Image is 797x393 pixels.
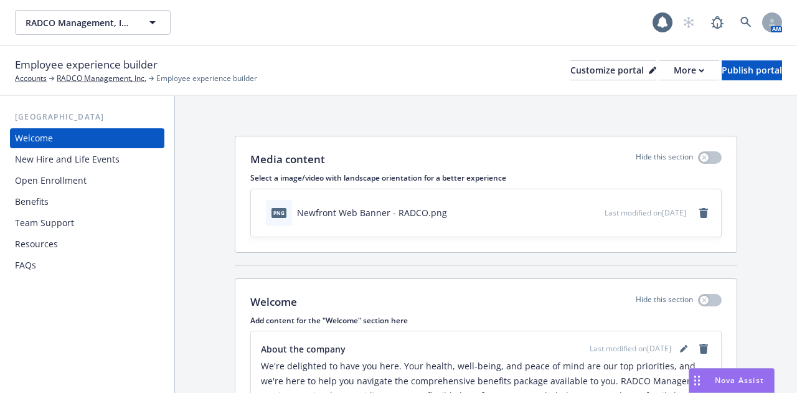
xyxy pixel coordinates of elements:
a: Benefits [10,192,164,212]
button: RADCO Management, Inc. [15,10,171,35]
span: png [271,208,286,217]
div: Drag to move [689,369,705,392]
div: Resources [15,234,58,254]
a: Welcome [10,128,164,148]
a: Start snowing [676,10,701,35]
p: Hide this section [636,151,693,168]
button: download file [568,206,578,219]
div: Team Support [15,213,74,233]
span: RADCO Management, Inc. [26,16,133,29]
div: Newfront Web Banner - RADCO.png [297,206,447,219]
span: About the company [261,343,346,356]
span: Last modified on [DATE] [605,207,686,218]
div: Publish portal [722,61,782,80]
div: New Hire and Life Events [15,149,120,169]
p: Add content for the "Welcome" section here [250,315,722,326]
a: Accounts [15,73,47,84]
p: Welcome [250,294,297,310]
p: Select a image/video with landscape orientation for a better experience [250,173,722,183]
a: Search [733,10,758,35]
button: Nova Assist [689,368,775,393]
span: Employee experience builder [156,73,257,84]
a: Report a Bug [705,10,730,35]
a: editPencil [676,341,691,356]
button: Customize portal [570,60,656,80]
a: Resources [10,234,164,254]
a: remove [696,341,711,356]
div: Benefits [15,192,49,212]
a: New Hire and Life Events [10,149,164,169]
button: preview file [588,206,600,219]
div: Open Enrollment [15,171,87,191]
div: [GEOGRAPHIC_DATA] [10,111,164,123]
span: Last modified on [DATE] [590,343,671,354]
button: Publish portal [722,60,782,80]
div: Welcome [15,128,53,148]
div: FAQs [15,255,36,275]
button: More [659,60,719,80]
div: Customize portal [570,61,656,80]
a: Open Enrollment [10,171,164,191]
span: Nova Assist [715,375,764,386]
span: Employee experience builder [15,57,158,73]
div: More [674,61,704,80]
a: RADCO Management, Inc. [57,73,146,84]
a: remove [696,206,711,220]
a: Team Support [10,213,164,233]
p: Media content [250,151,325,168]
a: FAQs [10,255,164,275]
p: Hide this section [636,294,693,310]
